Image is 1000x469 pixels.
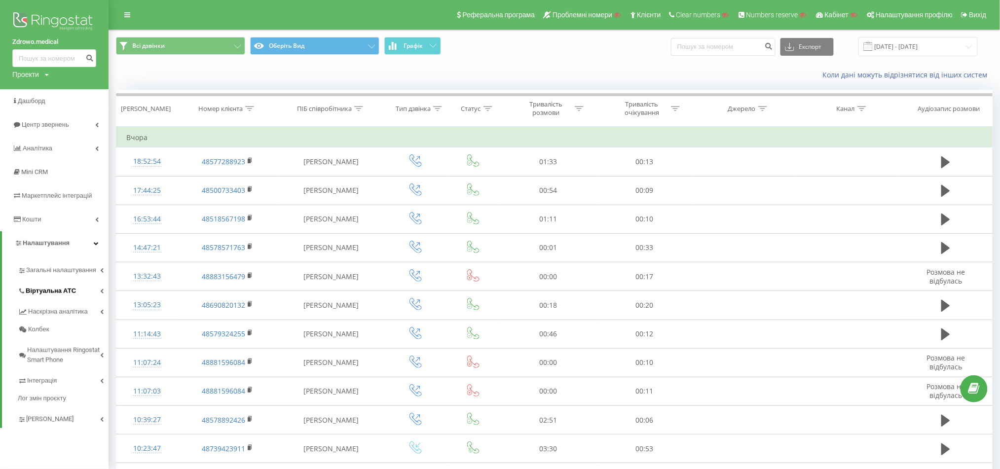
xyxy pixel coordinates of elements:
td: [PERSON_NAME] [278,176,385,205]
img: Ringostat logo [12,10,96,35]
span: Центр звернень [22,121,69,128]
td: 00:46 [500,320,596,348]
span: Mini CRM [21,168,48,176]
a: 48881596084 [202,358,245,367]
span: Вихід [969,11,987,19]
td: [PERSON_NAME] [278,147,385,176]
td: 00:00 [500,348,596,377]
a: 48579324255 [202,329,245,338]
td: 00:11 [596,377,693,405]
td: 02:51 [500,406,596,434]
a: 48690820132 [202,300,245,310]
span: Кошти [22,216,41,223]
div: Номер клієнта [198,105,243,113]
td: [PERSON_NAME] [278,233,385,262]
a: Віртуальна АТС [18,279,109,300]
div: 14:47:21 [126,238,168,257]
td: 00:00 [500,377,596,405]
td: 00:20 [596,291,693,320]
td: 01:33 [500,147,596,176]
div: Аудіозапис розмови [918,105,980,113]
td: 00:00 [500,262,596,291]
td: Вчора [116,128,993,147]
span: Інтеграція [27,376,57,386]
td: 00:54 [500,176,596,205]
div: Джерело [728,105,756,113]
div: 18:52:54 [126,152,168,171]
button: Графік [384,37,441,55]
td: 00:09 [596,176,693,205]
a: 48518567198 [202,214,245,223]
a: 48883156479 [202,272,245,281]
td: 00:12 [596,320,693,348]
span: Наскрізна аналітика [28,307,88,317]
div: 11:14:43 [126,325,168,344]
div: 13:05:23 [126,295,168,315]
span: Реферальна програма [463,11,535,19]
span: Віртуальна АТС [26,286,76,296]
td: 01:11 [500,205,596,233]
div: Тривалість розмови [519,100,572,117]
div: Тривалість очікування [616,100,668,117]
div: ПІБ співробітника [297,105,352,113]
div: Тип дзвінка [396,105,431,113]
td: 00:10 [596,205,693,233]
td: 00:10 [596,348,693,377]
span: Налаштування Ringostat Smart Phone [27,345,100,365]
td: [PERSON_NAME] [278,320,385,348]
div: 10:23:47 [126,439,168,458]
td: [PERSON_NAME] [278,205,385,233]
span: Кабінет [825,11,849,19]
div: 17:44:25 [126,181,168,200]
span: Лог змін проєкту [18,394,66,403]
td: 03:30 [500,434,596,463]
td: [PERSON_NAME] [278,348,385,377]
td: 00:17 [596,262,693,291]
td: 00:53 [596,434,693,463]
td: 00:13 [596,147,693,176]
a: 48577288923 [202,157,245,166]
div: 13:32:43 [126,267,168,286]
span: Проблемні номери [553,11,612,19]
button: Всі дзвінки [116,37,245,55]
div: 11:07:24 [126,353,168,372]
a: 48578892426 [202,415,245,425]
div: 10:39:27 [126,410,168,430]
div: Канал [837,105,855,113]
span: Налаштування профілю [876,11,953,19]
span: Всі дзвінки [132,42,165,50]
div: 16:53:44 [126,210,168,229]
span: Дашборд [18,97,45,105]
a: 48739423911 [202,444,245,453]
span: Розмова не відбулась [926,267,965,286]
div: Статус [461,105,481,113]
a: Колбек [18,321,109,338]
a: Налаштування Ringostat Smart Phone [18,338,109,369]
td: [PERSON_NAME] [278,291,385,320]
a: 48578571763 [202,243,245,252]
div: Проекти [12,70,39,79]
td: 00:33 [596,233,693,262]
a: Наскрізна аналітика [18,300,109,321]
td: 00:01 [500,233,596,262]
span: Розмова не відбулась [926,353,965,371]
a: Zdrowo.medical [12,37,96,47]
a: 48881596084 [202,386,245,396]
span: Налаштування [23,239,70,247]
span: Аналiтика [23,144,52,152]
a: Інтеграція [18,369,109,390]
div: 11:07:03 [126,382,168,401]
td: 00:18 [500,291,596,320]
a: Лог змін проєкту [18,390,109,407]
input: Пошук за номером [671,38,776,56]
td: [PERSON_NAME] [278,434,385,463]
a: [PERSON_NAME] [18,407,109,428]
a: 48500733403 [202,185,245,195]
div: [PERSON_NAME] [121,105,171,113]
button: Оберіть Вид [250,37,379,55]
button: Експорт [780,38,834,56]
td: 00:06 [596,406,693,434]
span: Маркетплейс інтеграцій [22,192,92,199]
span: Загальні налаштування [26,265,96,275]
span: Колбек [28,325,49,334]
